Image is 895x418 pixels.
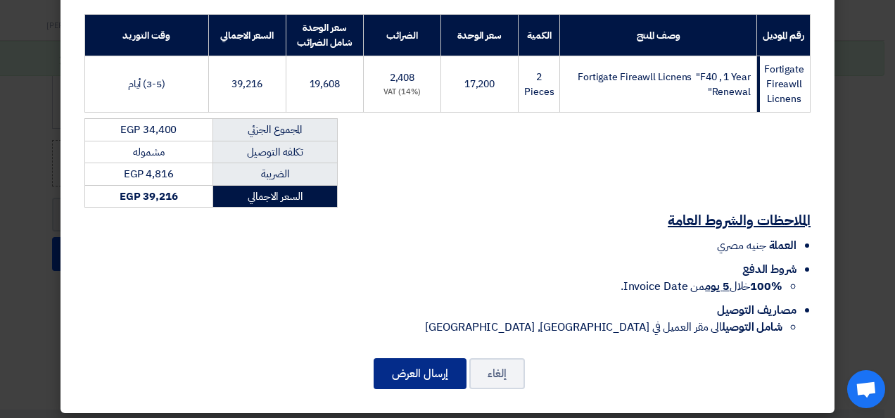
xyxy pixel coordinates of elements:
[440,15,518,56] th: سعر الوحدة
[128,77,165,91] span: (3-5) أيام
[524,70,554,99] span: 2 Pieces
[847,370,885,408] div: Open chat
[84,319,782,336] li: الى مقر العميل في [GEOGRAPHIC_DATA], [GEOGRAPHIC_DATA]
[769,237,796,254] span: العملة
[85,15,209,56] th: وقت التوريد
[208,15,286,56] th: السعر الاجمالي
[722,319,782,336] strong: شامل التوصيل
[212,185,337,208] td: السعر الاجمالي
[705,278,730,295] u: 5 يوم
[286,15,363,56] th: سعر الوحدة شامل الضرائب
[560,15,756,56] th: وصف المنتج
[212,119,337,141] td: المجموع الجزئي
[742,261,796,278] span: شروط الدفع
[717,302,796,319] span: مصاريف التوصيل
[124,166,174,182] span: EGP 4,816
[212,141,337,163] td: تكلفه التوصيل
[231,77,262,91] span: 39,216
[578,70,751,99] span: Fortigate Fireawll Licnens "F40 , 1 Year Renewal"
[756,15,810,56] th: رقم الموديل
[668,210,811,231] u: الملاحظات والشروط العامة
[621,278,782,295] span: خلال من Invoice Date.
[374,358,466,389] button: إرسال العرض
[519,15,560,56] th: الكمية
[212,163,337,186] td: الضريبة
[369,87,435,99] div: (14%) VAT
[717,237,766,254] span: جنيه مصري
[133,144,164,160] span: مشموله
[310,77,340,91] span: 19,608
[464,77,495,91] span: 17,200
[390,70,415,85] span: 2,408
[469,358,525,389] button: إلغاء
[363,15,440,56] th: الضرائب
[756,56,810,113] td: Fortigate Fireawll Licnens
[85,119,213,141] td: EGP 34,400
[120,189,178,204] strong: EGP 39,216
[750,278,782,295] strong: 100%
